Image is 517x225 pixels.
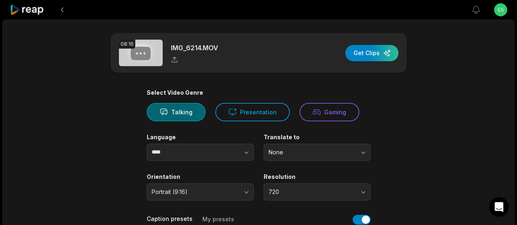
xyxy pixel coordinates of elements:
button: Get Clips [345,45,398,61]
button: Portrait (9:16) [147,183,254,200]
label: Orientation [147,173,254,180]
button: None [264,144,371,161]
label: Resolution [264,173,371,180]
div: 08:16 [119,40,135,49]
button: Presentation [215,103,290,121]
button: 720 [264,183,371,200]
label: Translate to [264,134,371,141]
span: 720 [269,188,354,196]
span: Portrait (9:16) [152,188,237,196]
p: IMG_6214.MOV [171,43,218,53]
label: Language [147,134,254,141]
div: Open Intercom Messenger [489,197,509,217]
button: Talking [147,103,206,121]
div: Select Video Genre [147,89,371,96]
span: None [269,149,354,156]
button: Gaming [300,103,359,121]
